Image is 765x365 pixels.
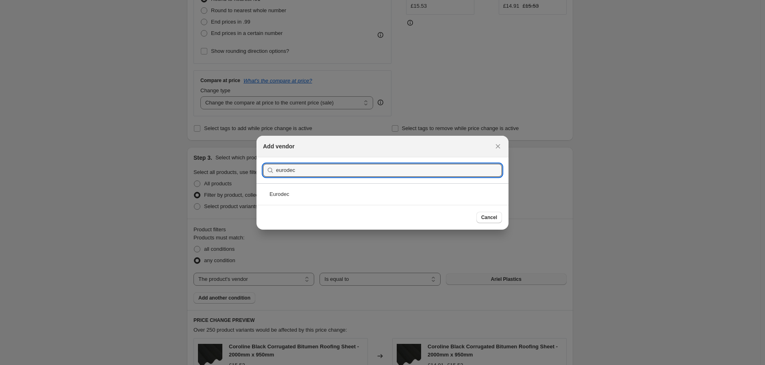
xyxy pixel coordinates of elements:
input: Search vendors [276,164,502,177]
button: Close [492,141,504,152]
span: Cancel [481,214,497,221]
h2: Add vendor [263,142,295,150]
div: Eurodec [256,183,509,205]
button: Cancel [476,212,502,223]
